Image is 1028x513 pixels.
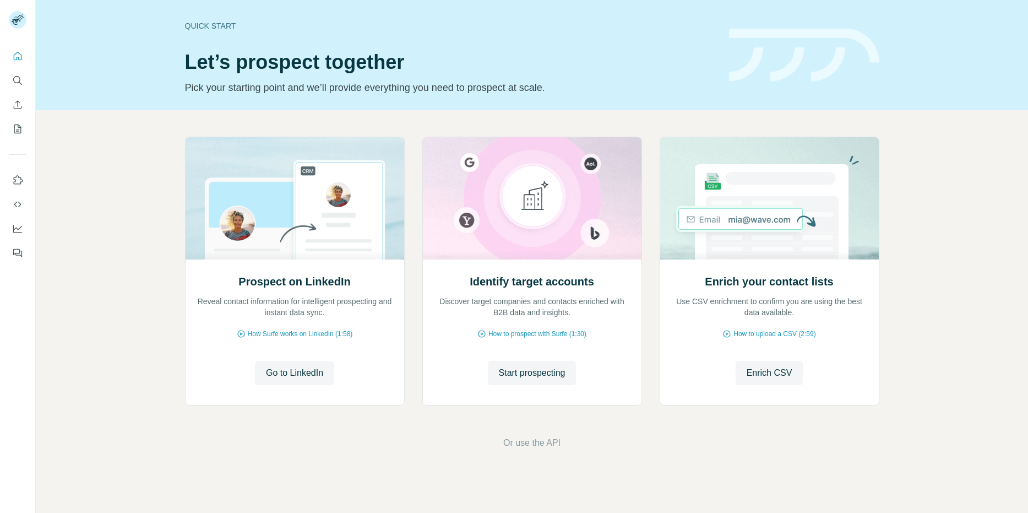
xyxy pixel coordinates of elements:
[499,366,565,380] span: Start prospecting
[503,436,561,450] button: Or use the API
[248,329,353,339] span: How Surfe works on LinkedIn (1:58)
[729,29,879,82] img: banner
[9,71,26,90] button: Search
[9,243,26,263] button: Feedback
[266,366,323,380] span: Go to LinkedIn
[185,80,716,95] p: Pick your starting point and we’ll provide everything you need to prospect at scale.
[733,329,815,339] span: How to upload a CSV (2:59)
[488,361,576,385] button: Start prospecting
[255,361,334,385] button: Go to LinkedIn
[9,219,26,239] button: Dashboard
[9,95,26,115] button: Enrich CSV
[671,296,868,318] p: Use CSV enrichment to confirm you are using the best data available.
[470,274,594,289] h2: Identify target accounts
[660,137,879,260] img: Enrich your contact lists
[9,46,26,66] button: Quick start
[736,361,803,385] button: Enrich CSV
[197,296,393,318] p: Reveal contact information for intelligent prospecting and instant data sync.
[422,137,642,260] img: Identify target accounts
[185,20,716,31] div: Quick start
[238,274,350,289] h2: Prospect on LinkedIn
[185,137,405,260] img: Prospect on LinkedIn
[747,366,792,380] span: Enrich CSV
[488,329,586,339] span: How to prospect with Surfe (1:30)
[434,296,630,318] p: Discover target companies and contacts enriched with B2B data and insights.
[9,119,26,139] button: My lists
[705,274,833,289] h2: Enrich your contact lists
[9,195,26,214] button: Use Surfe API
[185,51,716,73] h1: Let’s prospect together
[9,170,26,190] button: Use Surfe on LinkedIn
